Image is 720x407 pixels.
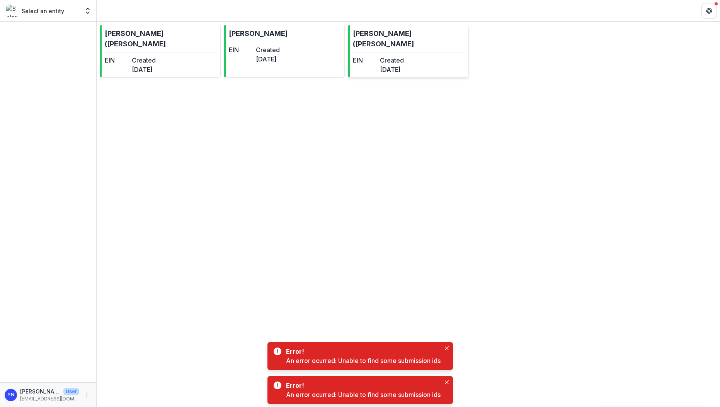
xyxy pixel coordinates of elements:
button: Get Help [701,3,717,19]
button: Open entity switcher [82,3,93,19]
a: [PERSON_NAME]EINCreated[DATE] [224,25,345,78]
div: An error ocurred: Unable to find some submission ids [286,390,441,399]
dt: Created [380,56,404,65]
dt: EIN [229,45,253,54]
p: [PERSON_NAME] ([PERSON_NAME] [353,28,465,49]
div: Error! [286,381,437,390]
button: Close [442,378,451,387]
p: Select an entity [22,7,64,15]
p: [PERSON_NAME] ([PERSON_NAME] [20,387,60,395]
div: Yitzhak (Itzak) Norman [7,392,14,397]
dt: Created [256,45,280,54]
dt: EIN [105,56,129,65]
dd: [DATE] [132,65,156,74]
div: Error! [286,347,437,356]
p: [PERSON_NAME] ([PERSON_NAME] [105,28,217,49]
dt: EIN [353,56,377,65]
dd: [DATE] [380,65,404,74]
div: An error ocurred: Unable to find some submission ids [286,356,441,365]
dd: [DATE] [256,54,280,64]
p: [PERSON_NAME] [229,28,288,39]
p: [EMAIL_ADDRESS][DOMAIN_NAME] [20,395,79,402]
button: Close [442,344,451,353]
a: [PERSON_NAME] ([PERSON_NAME]EINCreated[DATE] [348,25,469,78]
p: User [63,388,79,395]
button: More [82,390,92,400]
a: [PERSON_NAME] ([PERSON_NAME]EINCreated[DATE] [100,25,221,78]
dt: Created [132,56,156,65]
img: Select an entity [6,5,19,17]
